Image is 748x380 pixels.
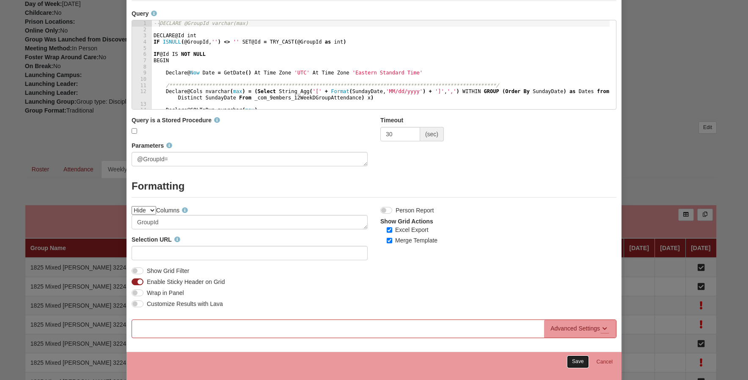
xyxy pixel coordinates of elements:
label: Enable Sticky Header on Grid [147,278,225,286]
div: Columns [132,206,368,215]
a: Cancel [591,355,618,369]
label: Selection URL [132,235,180,244]
input: Merge Template [387,238,392,243]
span: Merge Template [395,237,437,244]
h3: Formatting [132,180,616,193]
div: Advanced Settings [550,324,600,333]
input: Excel Export [387,227,392,233]
label: Wrap in Panel [147,289,184,297]
label: Show Grid Actions [380,217,433,226]
label: Person Report [396,206,434,215]
textarea: GroupId [132,215,368,229]
span: Excel Export [395,226,429,233]
a: Save [567,355,589,368]
label: Show Grid Filter [147,267,189,275]
label: Customize Results with Lava [147,300,223,308]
